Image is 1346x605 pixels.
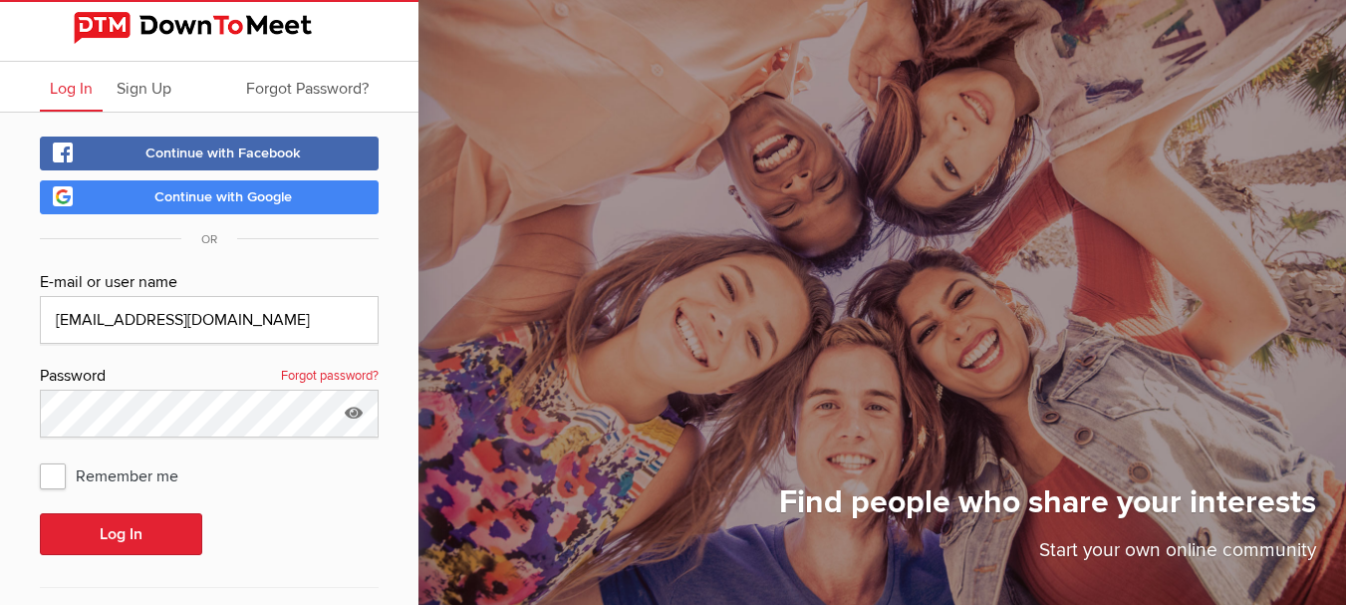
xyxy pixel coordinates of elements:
[40,62,103,112] a: Log In
[40,513,202,555] button: Log In
[154,188,292,205] span: Continue with Google
[40,296,379,344] input: Email@address.com
[40,270,379,296] div: E-mail or user name
[236,62,379,112] a: Forgot Password?
[246,79,369,99] span: Forgot Password?
[40,180,379,214] a: Continue with Google
[281,364,379,390] a: Forgot password?
[50,79,93,99] span: Log In
[40,137,379,170] a: Continue with Facebook
[145,145,301,161] span: Continue with Facebook
[40,364,379,390] div: Password
[181,232,237,247] span: OR
[74,12,345,44] img: DownToMeet
[779,482,1316,536] h1: Find people who share your interests
[779,536,1316,575] p: Start your own online community
[117,79,171,99] span: Sign Up
[40,457,198,493] span: Remember me
[107,62,181,112] a: Sign Up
